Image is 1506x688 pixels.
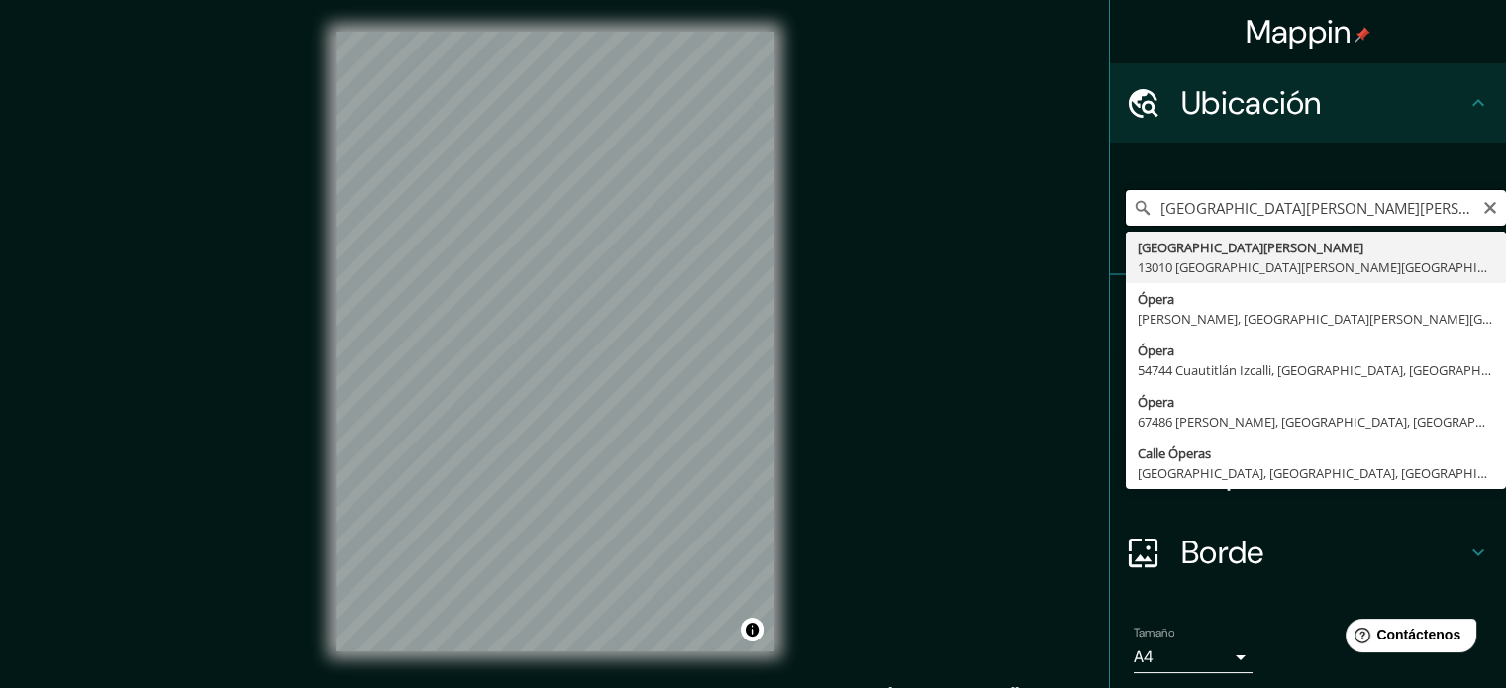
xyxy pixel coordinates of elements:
[1138,393,1174,411] font: Ópera
[1181,82,1322,124] font: Ubicación
[1138,239,1363,256] font: [GEOGRAPHIC_DATA][PERSON_NAME]
[1138,444,1211,462] font: Calle Óperas
[1181,532,1264,573] font: Borde
[741,618,764,641] button: Activar o desactivar atribución
[336,32,774,651] canvas: Mapa
[1138,290,1174,308] font: Ópera
[1138,342,1174,359] font: Ópera
[1246,11,1352,52] font: Mappin
[1134,625,1174,640] font: Tamaño
[1126,190,1506,226] input: Elige tu ciudad o zona
[1110,275,1506,354] div: Patas
[1134,646,1154,667] font: A4
[1355,27,1370,43] img: pin-icon.png
[1110,434,1506,513] div: Disposición
[1110,63,1506,143] div: Ubicación
[1330,611,1484,666] iframe: Lanzador de widgets de ayuda
[1134,641,1253,673] div: A4
[1110,513,1506,592] div: Borde
[1110,354,1506,434] div: Estilo
[1482,197,1498,216] button: Claro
